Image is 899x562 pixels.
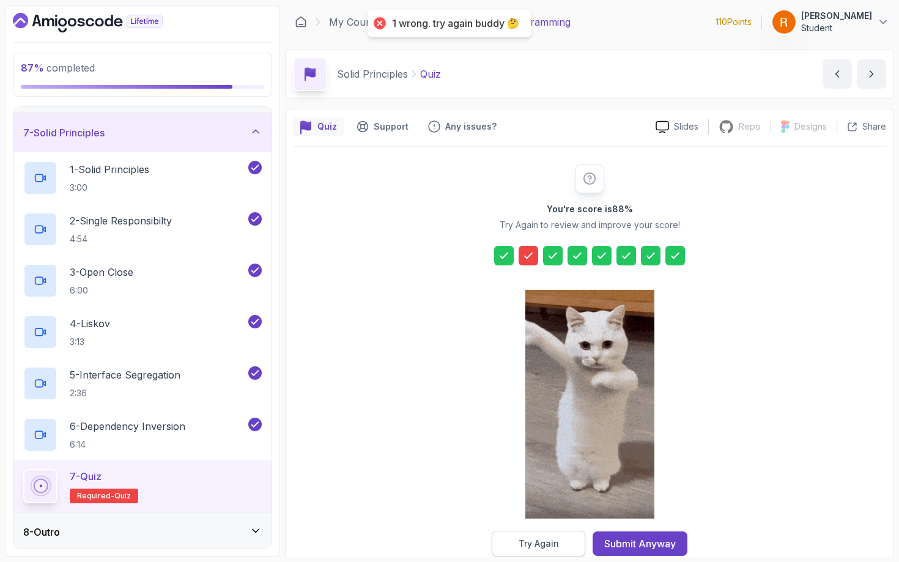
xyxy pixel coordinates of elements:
button: Support button [349,117,416,136]
span: quiz [114,491,131,501]
p: 1 - Solid Principles [70,162,149,177]
p: 7 - Quiz [70,469,102,484]
p: 6:14 [70,438,185,451]
p: 5 - Interface Segregation [70,368,180,382]
button: quiz button [293,117,344,136]
p: 6:00 [70,284,133,297]
div: Submit Anyway [604,536,676,551]
button: 3-Open Close6:00 [23,264,262,298]
a: Slides [646,120,708,133]
a: My Courses [329,15,385,29]
button: 7-QuizRequired-quiz [23,469,262,503]
p: Student [801,22,872,34]
button: 2-Single Responsibilty4:54 [23,212,262,246]
p: Designs [794,120,827,133]
p: Quiz [420,67,441,81]
button: previous content [823,59,852,89]
button: 8-Outro [13,512,272,552]
img: user profile image [772,10,796,34]
p: 6 - Dependency Inversion [70,419,185,434]
button: 6-Dependency Inversion6:14 [23,418,262,452]
h3: 7 - Solid Principles [23,125,105,140]
a: Dashboard [295,16,307,28]
a: Dashboard [13,13,191,32]
p: Slides [674,120,698,133]
h2: You're score is 88 % [547,203,633,215]
p: 4 - Liskov [70,316,110,331]
button: 1-Solid Principles3:00 [23,161,262,195]
p: [PERSON_NAME] [801,10,872,22]
button: Submit Anyway [593,531,687,556]
button: Try Again [492,531,585,556]
p: 110 Points [716,16,752,28]
button: Feedback button [421,117,504,136]
p: 3 - Open Close [70,265,133,279]
p: Support [374,120,409,133]
p: Solid Principles [337,67,408,81]
span: completed [21,62,95,74]
h3: 8 - Outro [23,525,60,539]
button: user profile image[PERSON_NAME]Student [772,10,889,34]
p: Quiz [317,120,337,133]
p: 2:36 [70,387,180,399]
p: 3:00 [70,182,149,194]
div: Try Again [519,538,559,550]
p: 2 - Single Responsibilty [70,213,172,228]
button: 4-Liskov3:13 [23,315,262,349]
div: 1 wrong. try again buddy 🤔 [392,17,519,30]
button: Share [837,120,886,133]
span: Required- [77,491,114,501]
button: 7-Solid Principles [13,113,272,152]
button: 5-Interface Segregation2:36 [23,366,262,401]
img: cool-cat [525,290,654,519]
p: Repo [739,120,761,133]
p: 4:54 [70,233,172,245]
p: Share [862,120,886,133]
p: Try Again to review and improve your score! [500,219,680,231]
p: Any issues? [445,120,497,133]
p: 3:13 [70,336,110,348]
span: 87 % [21,62,44,74]
button: next content [857,59,886,89]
